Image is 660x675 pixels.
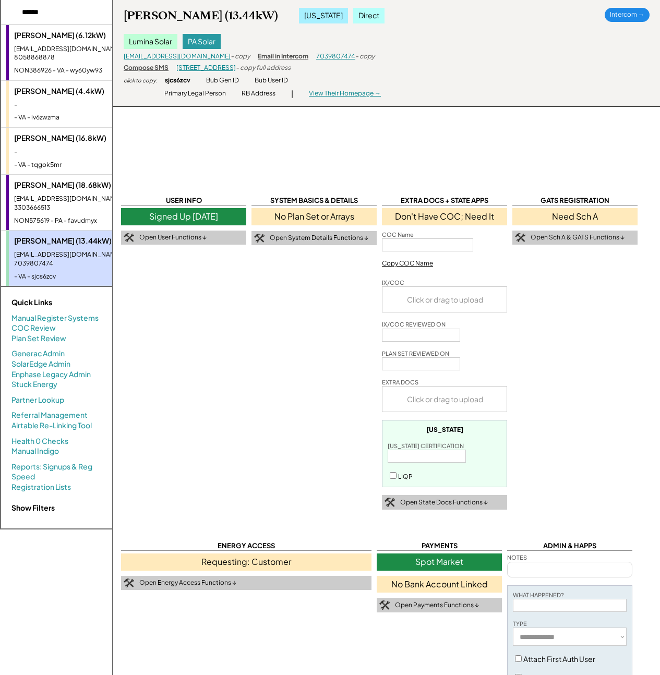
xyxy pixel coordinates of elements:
div: SYSTEM BASICS & DETAILS [251,196,377,206]
div: Signed Up [DATE] [121,208,246,225]
div: PAYMENTS [377,541,502,551]
a: Manual Register Systems [11,313,99,323]
img: tool-icon.png [385,498,395,507]
a: Generac Admin [11,348,65,359]
div: click to copy: [124,77,157,84]
div: - copy [355,52,375,61]
div: - VA - tqgok5mr [14,161,142,170]
div: No Plan Set or Arrays [251,208,377,225]
a: Reports: Signups & Reg Speed [11,462,102,482]
div: Don't Have COC; Need It [382,208,507,225]
div: - copy full address [236,64,291,73]
div: [PERSON_NAME] (13.44kW) [124,8,278,23]
div: Lumina Solar [124,34,177,50]
div: Open Sch A & GATS Functions ↓ [531,233,625,242]
div: Direct [353,8,385,23]
img: tool-icon.png [379,600,390,610]
div: [PERSON_NAME] (18.68kW) [14,180,142,190]
div: Open System Details Functions ↓ [270,234,368,243]
div: [PERSON_NAME] (4.4kW) [14,86,142,97]
div: View Their Homepage → [309,89,381,98]
div: WHAT HAPPENED? [513,591,564,599]
div: GATS REGISTRATION [512,196,638,206]
a: Partner Lookup [11,395,64,405]
a: [EMAIL_ADDRESS][DOMAIN_NAME] [124,52,231,60]
div: - VA - lv6zwzma [14,113,142,122]
div: - VA - sjcs6zcv [14,272,142,281]
div: Open Energy Access Functions ↓ [139,578,236,587]
div: sjcs6zcv [165,76,190,85]
a: Enphase Legacy Admin [11,369,91,380]
a: Health 0 Checks [11,436,68,447]
div: EXTRA DOCS + STATE APPS [382,196,507,206]
div: Requesting: Customer [121,553,371,570]
img: tool-icon.png [124,578,134,588]
div: [US_STATE] CERTIFICATION [388,442,464,450]
div: Open Payments Functions ↓ [395,601,479,610]
div: Click or drag to upload [382,387,508,412]
strong: Show Filters [11,503,55,512]
div: - copy [231,52,250,61]
div: PLAN SET REVIEWED ON [382,349,449,357]
div: NON575619 - PA - favudmyx [14,216,142,225]
div: Open User Functions ↓ [139,233,207,242]
a: Stuck Energy [11,379,57,390]
div: Compose SMS [124,64,169,73]
div: - [14,101,142,110]
div: - [14,148,142,156]
div: Bub Gen ID [206,76,239,85]
div: [US_STATE] [299,8,348,23]
div: [EMAIL_ADDRESS][DOMAIN_NAME] - 8058868878 [14,45,141,63]
div: IX/COC [382,279,404,286]
div: PA Solar [183,34,221,50]
a: Manual Indigo [11,446,59,456]
div: Intercom → [605,8,650,22]
div: COC Name [382,231,414,238]
a: [STREET_ADDRESS] [176,64,236,71]
label: LIQP [398,473,413,480]
div: Need Sch A [512,208,638,225]
div: ENERGY ACCESS [121,541,371,551]
div: Primary Legal Person [164,89,226,98]
div: Click or drag to upload [382,287,508,312]
div: Email in Intercom [258,52,308,61]
div: [PERSON_NAME] (13.44kW) [14,236,142,246]
div: [US_STATE] [426,426,463,434]
div: [EMAIL_ADDRESS][DOMAIN_NAME] - 3303666513 [14,195,142,212]
div: NOTES [507,553,527,561]
div: TYPE [513,620,527,628]
a: Referral Management [11,410,88,420]
label: Attach First Auth User [523,654,595,664]
img: tool-icon.png [124,233,134,243]
div: ADMIN & HAPPS [507,541,632,551]
a: 7039807474 [316,52,355,60]
div: EXTRA DOCS [382,378,418,386]
a: Registration Lists [11,482,71,492]
div: [PERSON_NAME] (16.8kW) [14,133,142,143]
a: SolarEdge Admin [11,359,70,369]
img: tool-icon.png [515,233,525,243]
div: Open State Docs Functions ↓ [400,498,488,507]
div: IX/COC REVIEWED ON [382,320,446,328]
img: tool-icon.png [254,234,265,243]
a: COC Review [11,323,56,333]
div: Spot Market [377,553,502,570]
div: USER INFO [121,196,246,206]
a: Airtable Re-Linking Tool [11,420,92,431]
div: [PERSON_NAME] (6.12kW) [14,30,141,41]
div: No Bank Account Linked [377,576,502,593]
div: Bub User ID [255,76,288,85]
div: Quick Links [11,297,116,308]
div: [EMAIL_ADDRESS][DOMAIN_NAME] - 7039807474 [14,250,142,268]
div: NON386926 - VA - wy60yw93 [14,66,141,75]
a: Plan Set Review [11,333,66,344]
div: RB Address [242,89,275,98]
div: Copy COC Name [382,259,433,268]
div: | [291,89,293,99]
